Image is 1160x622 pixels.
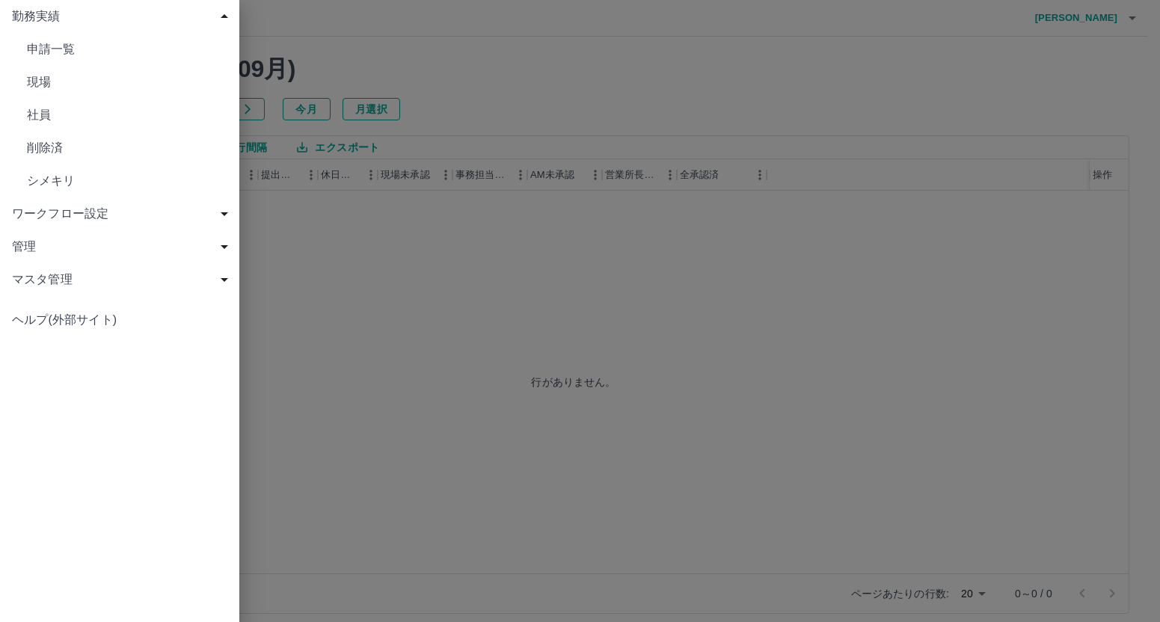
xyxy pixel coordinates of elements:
[12,271,233,289] span: マスタ管理
[27,40,227,58] span: 申請一覧
[27,106,227,124] span: 社員
[27,73,227,91] span: 現場
[12,311,227,329] span: ヘルプ(外部サイト)
[12,238,233,256] span: 管理
[12,7,233,25] span: 勤務実績
[27,172,227,190] span: シメキリ
[27,139,227,157] span: 削除済
[12,205,233,223] span: ワークフロー設定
